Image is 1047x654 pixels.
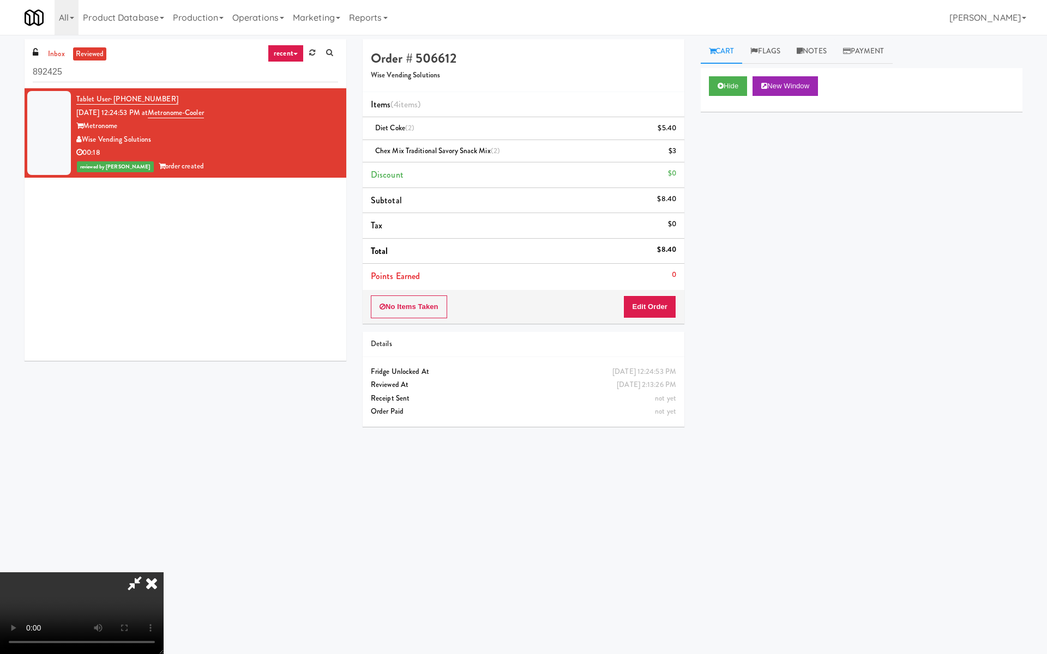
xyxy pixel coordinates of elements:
[742,39,789,64] a: Flags
[45,47,68,61] a: inbox
[110,94,178,104] span: · [PHONE_NUMBER]
[612,365,676,379] div: [DATE] 12:24:53 PM
[669,144,676,158] div: $3
[655,393,676,403] span: not yet
[753,76,818,96] button: New Window
[371,337,676,351] div: Details
[709,76,747,96] button: Hide
[375,146,500,156] span: Chex Mix Traditional Savory Snack Mix
[405,123,414,133] span: (2)
[25,88,346,178] li: Tablet User· [PHONE_NUMBER][DATE] 12:24:53 PM atMetronome-CoolerMetronomeWise Vending Solutions00...
[657,192,676,206] div: $8.40
[25,8,44,27] img: Micromart
[76,146,338,160] div: 00:18
[371,270,420,282] span: Points Earned
[835,39,893,64] a: Payment
[76,94,178,105] a: Tablet User· [PHONE_NUMBER]
[399,98,418,111] ng-pluralize: items
[390,98,420,111] span: (4 )
[668,217,676,231] div: $0
[668,167,676,180] div: $0
[148,107,204,118] a: Metronome-Cooler
[789,39,835,64] a: Notes
[617,378,676,392] div: [DATE] 2:13:26 PM
[371,405,676,419] div: Order Paid
[623,295,676,318] button: Edit Order
[657,243,676,257] div: $8.40
[371,392,676,405] div: Receipt Sent
[701,39,743,64] a: Cart
[371,295,447,318] button: No Items Taken
[76,119,338,133] div: Metronome
[73,47,107,61] a: reviewed
[159,161,204,171] span: order created
[371,168,404,181] span: Discount
[672,268,676,282] div: 0
[77,161,154,172] span: reviewed by [PERSON_NAME]
[375,123,414,133] span: Diet Coke
[33,62,338,82] input: Search vision orders
[268,45,304,62] a: recent
[371,71,676,80] h5: Wise Vending Solutions
[371,194,402,207] span: Subtotal
[371,51,676,65] h4: Order # 506612
[655,406,676,416] span: not yet
[371,378,676,392] div: Reviewed At
[371,245,388,257] span: Total
[371,219,382,232] span: Tax
[491,146,500,156] span: (2)
[371,365,676,379] div: Fridge Unlocked At
[76,133,338,147] div: Wise Vending Solutions
[658,122,676,135] div: $5.40
[371,98,420,111] span: Items
[76,107,148,118] span: [DATE] 12:24:53 PM at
